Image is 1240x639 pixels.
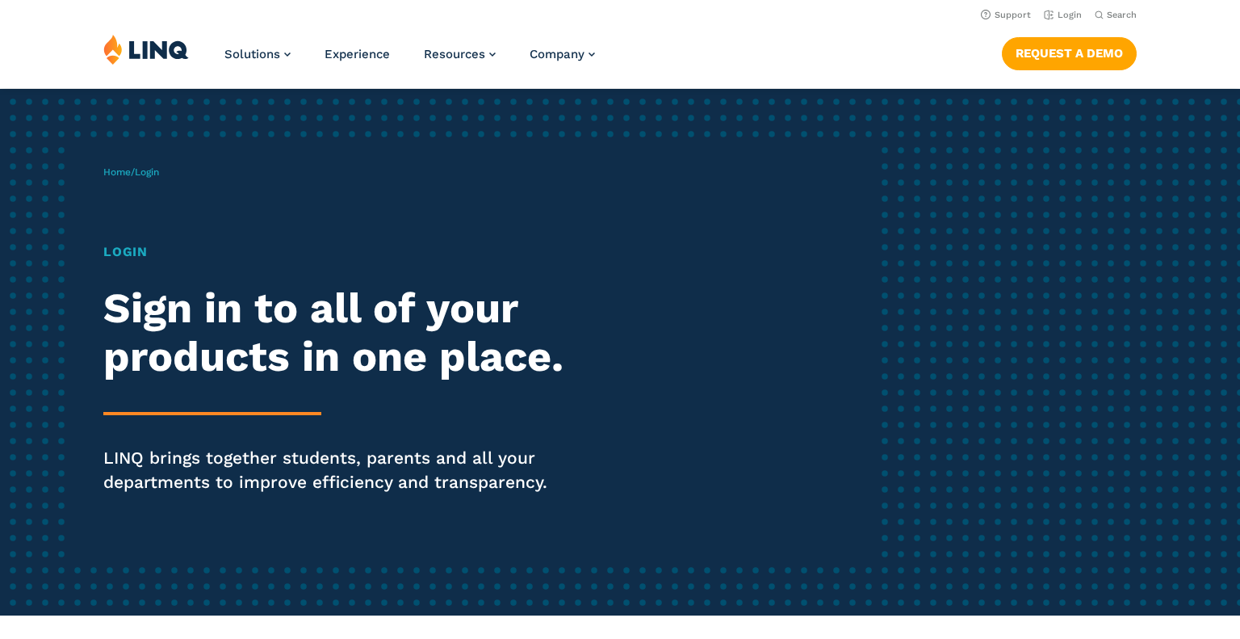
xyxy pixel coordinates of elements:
[224,34,595,87] nav: Primary Navigation
[103,242,581,262] h1: Login
[1002,37,1137,69] a: Request a Demo
[224,47,291,61] a: Solutions
[1107,10,1137,20] span: Search
[224,47,280,61] span: Solutions
[103,446,581,494] p: LINQ brings together students, parents and all your departments to improve efficiency and transpa...
[103,284,581,381] h2: Sign in to all of your products in one place.
[530,47,584,61] span: Company
[1044,10,1082,20] a: Login
[424,47,496,61] a: Resources
[530,47,595,61] a: Company
[103,34,189,65] img: LINQ | K‑12 Software
[981,10,1031,20] a: Support
[135,166,159,178] span: Login
[103,166,131,178] a: Home
[325,47,390,61] a: Experience
[103,166,159,178] span: /
[1095,9,1137,21] button: Open Search Bar
[1002,34,1137,69] nav: Button Navigation
[424,47,485,61] span: Resources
